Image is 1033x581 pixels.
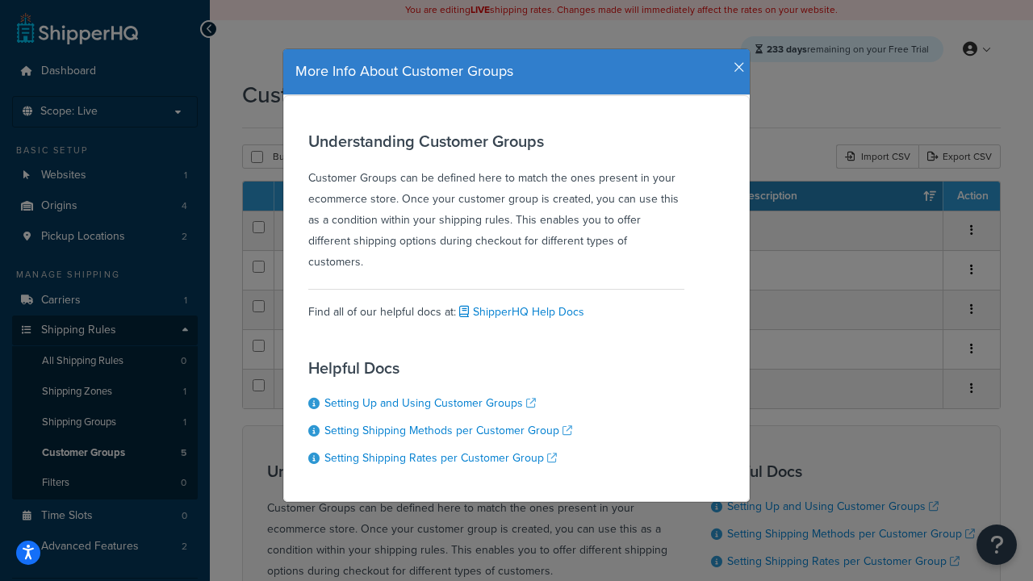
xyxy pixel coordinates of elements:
[456,303,584,320] a: ShipperHQ Help Docs
[308,132,684,273] div: Customer Groups can be defined here to match the ones present in your ecommerce store. Once your ...
[324,395,536,412] a: Setting Up and Using Customer Groups
[324,449,557,466] a: Setting Shipping Rates per Customer Group
[295,61,738,82] h4: More Info About Customer Groups
[324,422,572,439] a: Setting Shipping Methods per Customer Group
[308,289,684,323] div: Find all of our helpful docs at:
[308,132,684,150] h3: Understanding Customer Groups
[308,359,572,377] h3: Helpful Docs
